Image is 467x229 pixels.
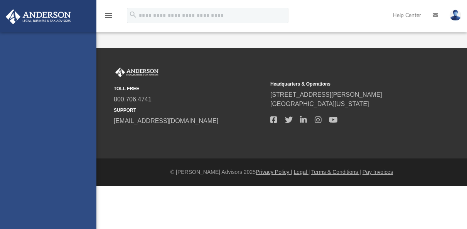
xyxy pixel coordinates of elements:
small: SUPPORT [114,107,265,114]
a: 800.706.4741 [114,96,152,103]
a: [EMAIL_ADDRESS][DOMAIN_NAME] [114,118,218,124]
a: [STREET_ADDRESS][PERSON_NAME] [270,91,382,98]
i: menu [104,11,113,20]
i: search [129,10,137,19]
img: Anderson Advisors Platinum Portal [114,67,160,77]
a: Legal | [294,169,310,175]
img: Anderson Advisors Platinum Portal [3,9,73,24]
a: menu [104,15,113,20]
small: Headquarters & Operations [270,81,421,88]
div: © [PERSON_NAME] Advisors 2025 [96,168,467,176]
a: Terms & Conditions | [311,169,361,175]
small: TOLL FREE [114,85,265,92]
a: Pay Invoices [362,169,393,175]
a: [GEOGRAPHIC_DATA][US_STATE] [270,101,369,107]
a: Privacy Policy | [256,169,292,175]
img: User Pic [450,10,461,21]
